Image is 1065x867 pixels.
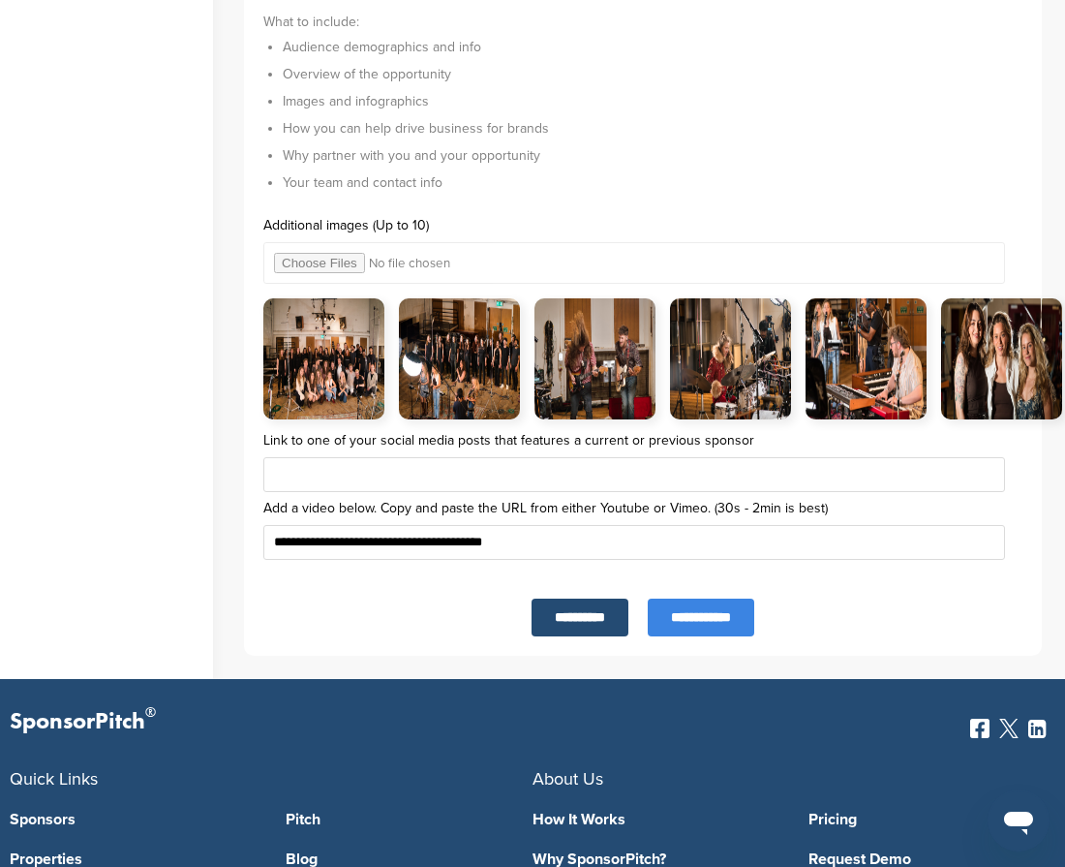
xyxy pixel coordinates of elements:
[263,434,1022,448] label: Link to one of your social media posts that features a current or previous sponsor
[10,768,98,790] span: Quick Links
[283,91,1022,111] li: Images and infographics
[283,145,1022,166] li: Why partner with you and your opportunity
[10,812,257,827] a: Sponsors
[808,812,1055,827] a: Pricing
[988,790,1050,852] iframe: Button to launch messaging window
[532,768,603,790] span: About Us
[941,298,1062,419] img: Additional Attachment
[999,719,1019,738] img: Twitter
[808,852,1055,867] a: Request Demo
[534,298,655,419] img: Additional Attachment
[283,64,1022,84] li: Overview of the opportunity
[145,700,156,725] span: ®
[283,118,1022,139] li: How you can help drive business for brands
[283,37,1022,57] li: Audience demographics and info
[10,852,257,867] a: Properties
[286,812,532,827] a: Pitch
[532,812,779,827] a: How It Works
[806,298,927,419] img: Additional Attachment
[283,172,1022,193] li: Your team and contact info
[10,708,156,736] p: SponsorPitch
[263,219,1022,232] label: Additional images (Up to 10)
[263,5,1022,209] div: What to include:
[670,298,791,419] img: Additional Attachment
[286,852,532,867] a: Blog
[263,298,384,419] img: Additional Attachment
[532,852,779,867] a: Why SponsorPitch?
[263,502,1022,515] label: Add a video below. Copy and paste the URL from either Youtube or Vimeo. (30s - 2min is best)
[399,298,520,419] img: Additional Attachment
[970,719,989,738] img: Facebook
